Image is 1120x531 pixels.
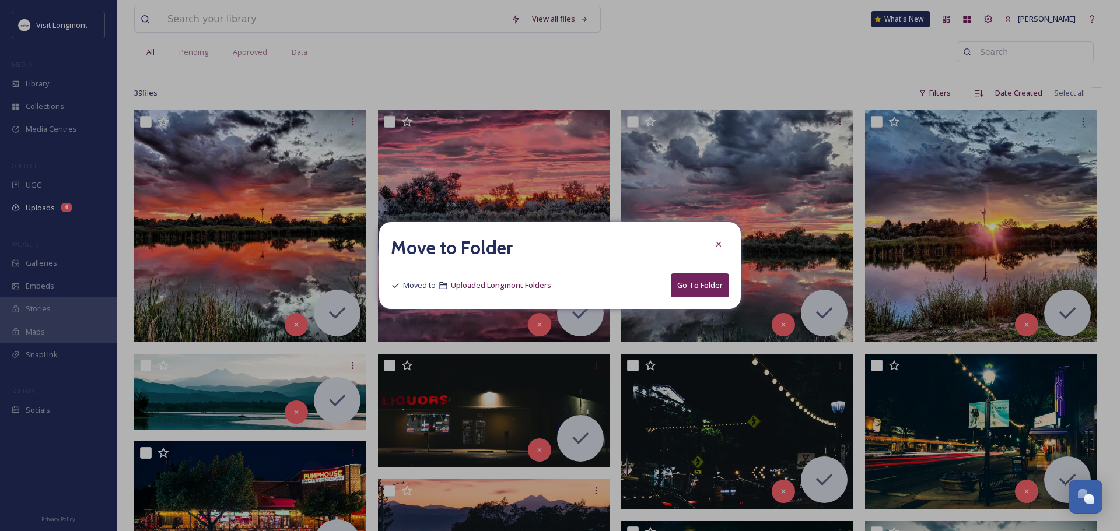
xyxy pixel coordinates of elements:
h2: Move to Folder [391,234,513,262]
span: Moved to [403,280,436,291]
span: Uploaded Longmont Folders [451,280,551,290]
a: Uploaded Longmont Folders [451,278,551,292]
button: Open Chat [1069,480,1102,514]
button: Go To Folder [671,273,729,297]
